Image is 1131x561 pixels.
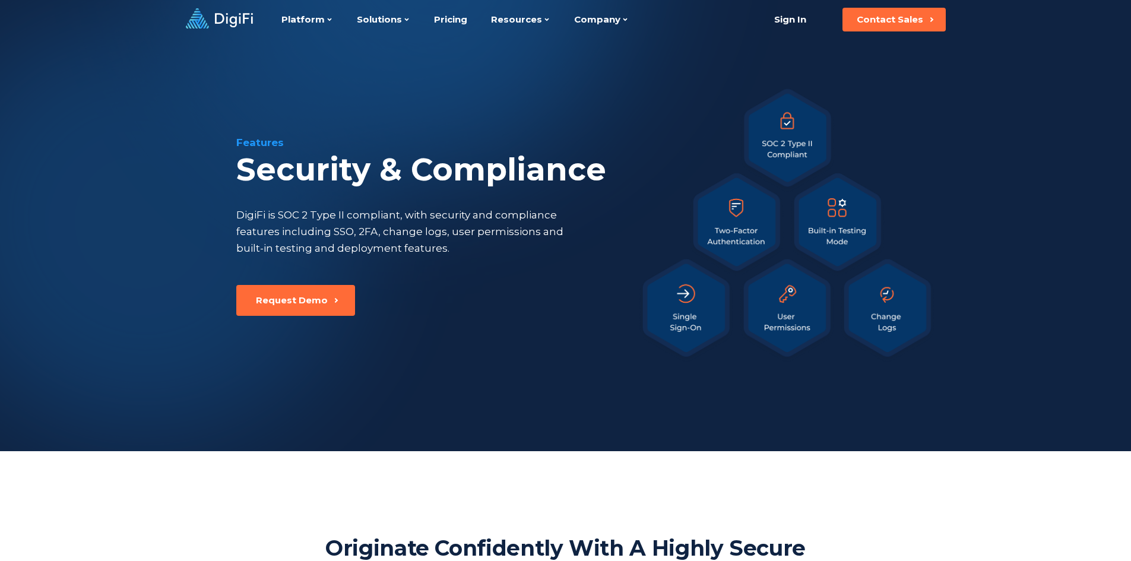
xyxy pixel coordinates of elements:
[760,8,821,31] a: Sign In
[842,8,946,31] button: Contact Sales
[256,294,328,306] div: Request Demo
[857,14,923,26] div: Contact Sales
[236,135,628,150] div: Features
[236,285,355,316] button: Request Demo
[236,152,628,188] div: Security & Compliance
[236,207,574,256] div: DigiFi is SOC 2 Type II compliant, with security and compliance features including SSO, 2FA, chan...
